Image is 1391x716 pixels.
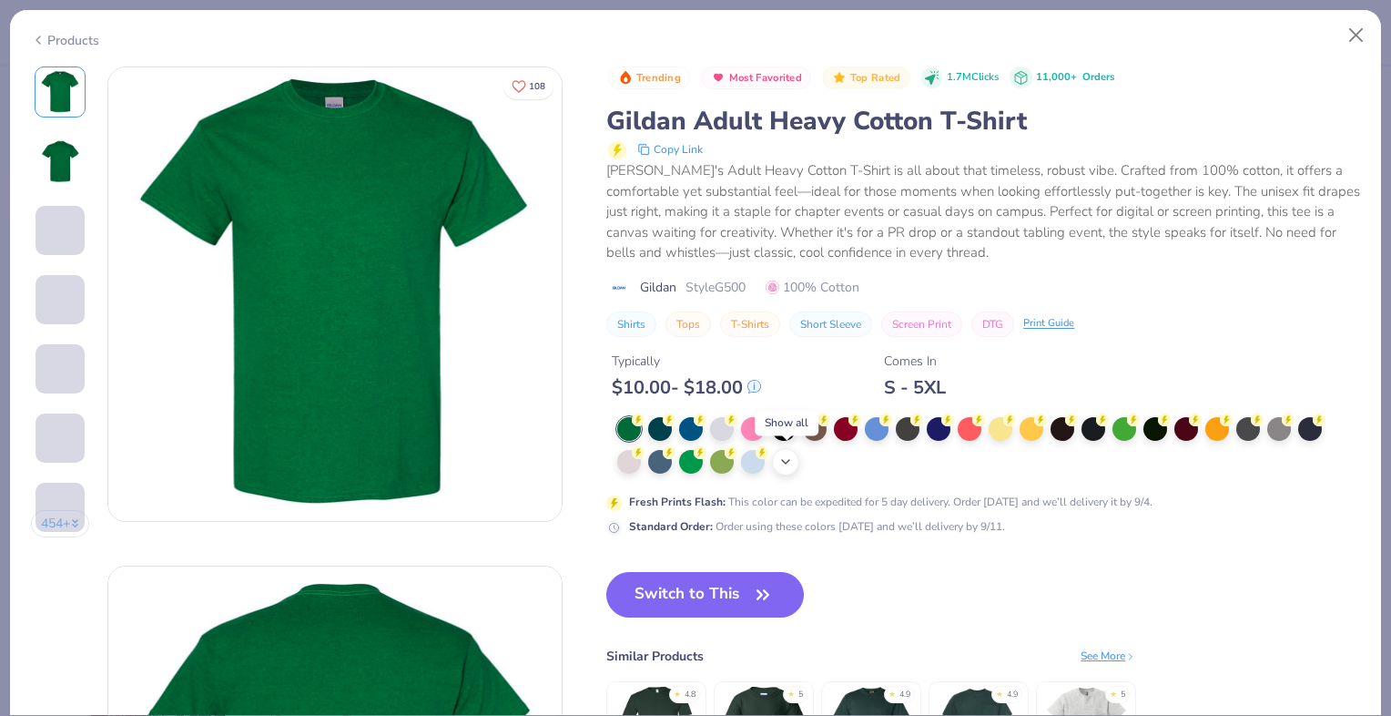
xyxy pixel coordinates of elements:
[1036,70,1114,86] div: 11,000+
[629,519,713,534] strong: Standard Order :
[996,689,1003,696] div: ★
[36,255,38,304] img: User generated content
[31,31,99,50] div: Products
[632,138,708,160] button: copy to clipboard
[674,689,681,696] div: ★
[822,66,909,90] button: Badge Button
[606,647,704,666] div: Similar Products
[850,73,901,83] span: Top Rated
[729,73,802,83] span: Most Favorited
[1007,689,1018,701] div: 4.9
[701,66,811,90] button: Badge Button
[787,689,795,696] div: ★
[36,394,38,443] img: User generated content
[612,352,761,371] div: Typically
[888,689,896,696] div: ★
[108,67,562,521] img: Front
[529,82,545,91] span: 108
[665,312,711,337] button: Tops
[503,73,553,99] button: Like
[1110,689,1117,696] div: ★
[36,463,38,512] img: User generated content
[629,495,726,509] strong: Fresh Prints Flash :
[899,689,910,701] div: 4.9
[612,376,761,399] div: $ 10.00 - $ 18.00
[618,70,633,85] img: Trending sort
[606,312,656,337] button: Shirts
[971,312,1014,337] button: DTG
[1023,316,1074,332] div: Print Guide
[608,66,690,90] button: Badge Button
[720,312,780,337] button: T-Shirts
[884,352,946,371] div: Comes In
[832,70,847,85] img: Top Rated sort
[1081,648,1136,664] div: See More
[636,73,681,83] span: Trending
[1082,70,1114,84] span: Orders
[711,70,726,85] img: Most Favorited sort
[755,410,818,435] div: Show all
[685,278,746,297] span: Style G500
[606,104,1360,138] div: Gildan Adult Heavy Cotton T-Shirt
[881,312,962,337] button: Screen Print
[798,689,803,701] div: 5
[640,278,676,297] span: Gildan
[1339,18,1374,53] button: Close
[38,139,82,183] img: Back
[606,281,631,295] img: brand logo
[606,572,804,618] button: Switch to This
[789,312,872,337] button: Short Sleeve
[629,494,1152,510] div: This color can be expedited for 5 day delivery. Order [DATE] and we’ll delivery it by 9/4.
[1121,689,1125,701] div: 5
[884,376,946,399] div: S - 5XL
[606,160,1360,263] div: [PERSON_NAME]'s Adult Heavy Cotton T-Shirt is all about that timeless, robust vibe. Crafted from ...
[31,510,90,537] button: 454+
[766,278,859,297] span: 100% Cotton
[685,689,695,701] div: 4.8
[629,518,1005,535] div: Order using these colors [DATE] and we’ll delivery by 9/11.
[36,324,38,373] img: User generated content
[947,70,999,86] span: 1.7M Clicks
[36,532,38,581] img: User generated content
[38,70,82,114] img: Front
